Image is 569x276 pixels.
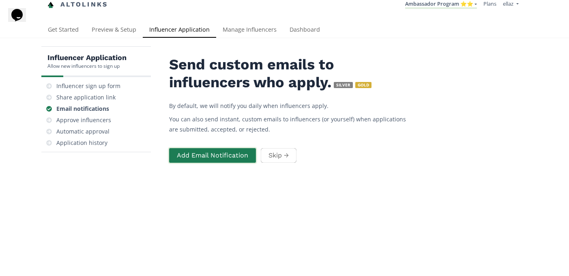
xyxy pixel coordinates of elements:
[169,56,412,91] h2: Send custom emails to influencers who apply.
[355,82,371,88] span: GOLD
[216,22,283,39] a: Manage Influencers
[283,22,326,39] a: Dashboard
[56,127,110,136] div: Automatic approval
[56,116,111,124] div: Approve influencers
[331,72,353,92] a: SILVER
[47,63,127,69] div: Allow new influencers to sign up
[47,53,127,63] h5: Influencer Application
[56,93,116,101] div: Share application link
[56,82,120,90] div: Influencer sign up form
[143,22,216,39] a: Influencer Application
[261,148,296,163] button: Skip →
[56,105,109,113] div: Email notifications
[168,147,257,164] button: Add Email Notification
[41,22,85,39] a: Get Started
[353,72,371,92] a: GOLD
[47,2,54,8] img: favicon-32x32.png
[334,82,353,88] span: SILVER
[169,101,412,111] p: By default, we will notify you daily when influencers apply.
[8,8,34,32] iframe: chat widget
[56,139,107,147] div: Application history
[169,114,412,134] p: You can also send instant, custom emails to influencers (or yourself) when applications are submi...
[85,22,143,39] a: Preview & Setup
